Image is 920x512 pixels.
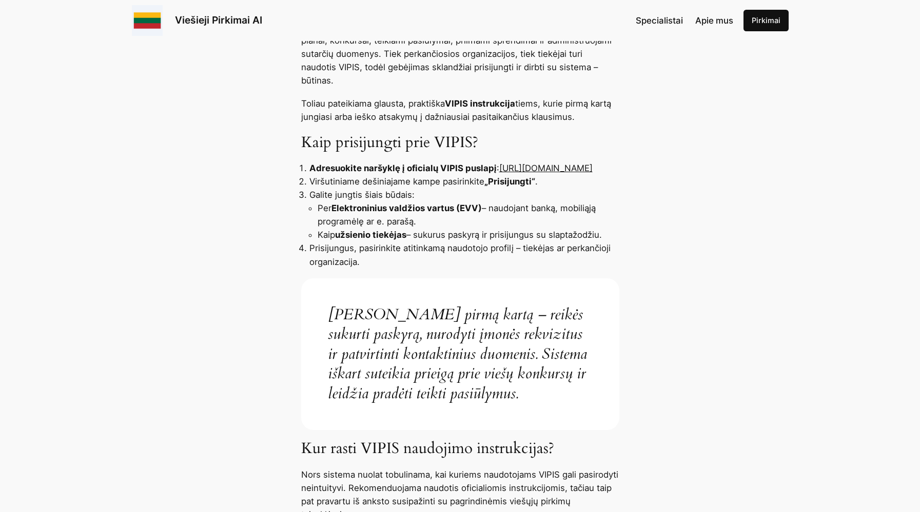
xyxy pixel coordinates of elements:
[636,14,683,27] a: Specialistai
[695,15,733,26] span: Apie mus
[309,188,619,241] li: Galite jungtis šiais būdais:
[301,97,619,124] p: Toliau pateikiama glausta, praktiška tiems, kurie pirmą kartą jungiasi arba ieško atsakymų į dažn...
[328,305,593,403] p: [PERSON_NAME] pirmą kartą – reikės sukurti paskyrą, nurodyti įmonės rekvizitus ir patvirtinti kon...
[331,203,482,213] strong: Elektroninius valdžios vartus (EVV)
[301,134,619,152] h3: Kaip prisijungti prie VIPIS?
[309,175,619,188] li: Viršutiniame dešiniajame kampe pasirinkite .
[318,201,619,228] li: Per – naudojant banką, mobiliąją programėlę ar e. parašą.
[743,10,789,31] a: Pirkimai
[445,98,515,109] strong: VIPIS instrukcija
[301,7,619,87] p: Viešųjų pirkimų informacinė sistema (VIPIS) – tai pagrindinė elektroninė platforma, skirta vykdyt...
[484,176,535,187] strong: „Prisijungti“
[309,161,619,175] li: :
[636,14,733,27] nav: Navigation
[318,228,619,241] li: Kaip – sukurus paskyrą ir prisijungus su slaptažodžiu.
[695,14,733,27] a: Apie mus
[175,14,262,26] a: Viešieji Pirkimai AI
[309,163,497,173] strong: Adresuokite naršyklę į oficialų VIPIS puslapį
[335,230,406,240] strong: užsienio tiekėjas
[636,15,683,26] span: Specialistai
[499,163,593,173] a: [URL][DOMAIN_NAME]
[301,440,619,458] h3: Kur rasti VIPIS naudojimo instrukcijas?
[309,241,619,268] li: Prisijungus, pasirinkite atitinkamą naudotojo profilį – tiekėjas ar perkančioji organizacija.
[132,5,163,36] img: Viešieji pirkimai logo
